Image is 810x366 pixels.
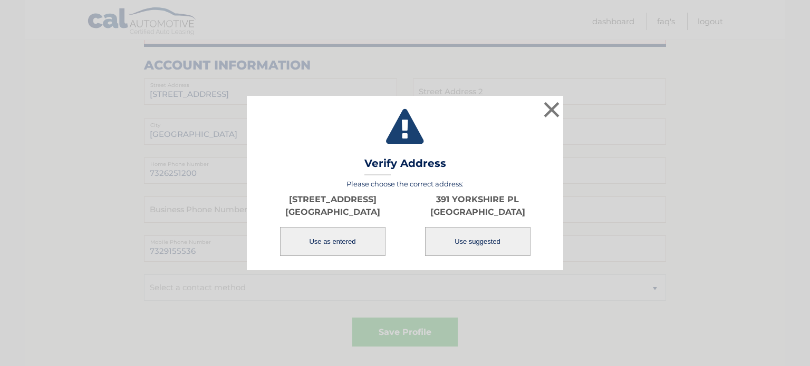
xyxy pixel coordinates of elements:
button: Use as entered [280,227,385,256]
h3: Verify Address [364,157,446,175]
div: Please choose the correct address: [260,180,550,257]
p: 391 YORKSHIRE PL [GEOGRAPHIC_DATA] [405,193,550,219]
p: [STREET_ADDRESS] [GEOGRAPHIC_DATA] [260,193,405,219]
button: × [541,99,562,120]
button: Use suggested [425,227,531,256]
